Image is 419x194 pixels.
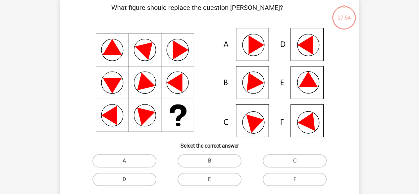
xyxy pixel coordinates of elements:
[263,173,327,186] label: F
[92,154,156,167] label: A
[71,3,324,23] p: What figure should replace the question [PERSON_NAME]?
[263,154,327,167] label: C
[332,5,356,22] div: 07:54
[178,154,241,167] label: B
[92,173,156,186] label: D
[71,137,348,149] h6: Select the correct answer
[178,173,241,186] label: E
